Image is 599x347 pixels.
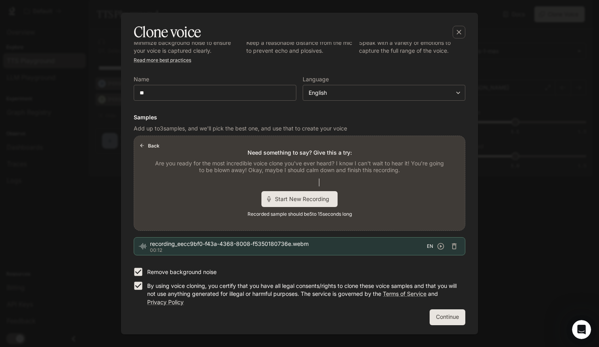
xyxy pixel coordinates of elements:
[309,89,452,97] div: English
[134,57,191,63] a: Read more best practices
[359,39,465,55] p: Speak with a variety of emotions to capture the full range of the voice.
[303,77,329,82] p: Language
[572,320,591,339] iframe: Intercom live chat
[147,282,459,306] p: By using voice cloning, you certify that you have all legal consents/rights to clone these voice ...
[427,242,433,250] span: EN
[147,268,217,276] p: Remove background noise
[134,77,149,82] p: Name
[134,22,201,42] h5: Clone voice
[134,113,465,121] h6: Samples
[261,191,338,207] div: Start New Recording
[275,195,334,203] span: Start New Recording
[303,89,465,97] div: English
[150,240,427,248] span: recording_eecc9bf0-f43a-4368-8008-f5350180736e.webm
[383,290,426,297] a: Terms of Service
[137,139,163,152] button: Back
[246,39,353,55] p: Keep a reasonable distance from the mic to prevent echo and plosives.
[134,125,465,132] p: Add up to 3 samples, and we'll pick the best one, and use that to create your voice
[430,309,465,325] button: Continue
[150,248,427,253] p: 00:12
[153,160,446,174] p: Are you ready for the most incredible voice clone you've ever heard? I know I can't wait to hear ...
[134,39,240,55] p: Minimize background noise to ensure your voice is captured clearly.
[147,299,184,305] a: Privacy Policy
[248,210,352,218] span: Recorded sample should be 5 to 15 seconds long
[248,149,352,157] p: Need something to say? Give this a try:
